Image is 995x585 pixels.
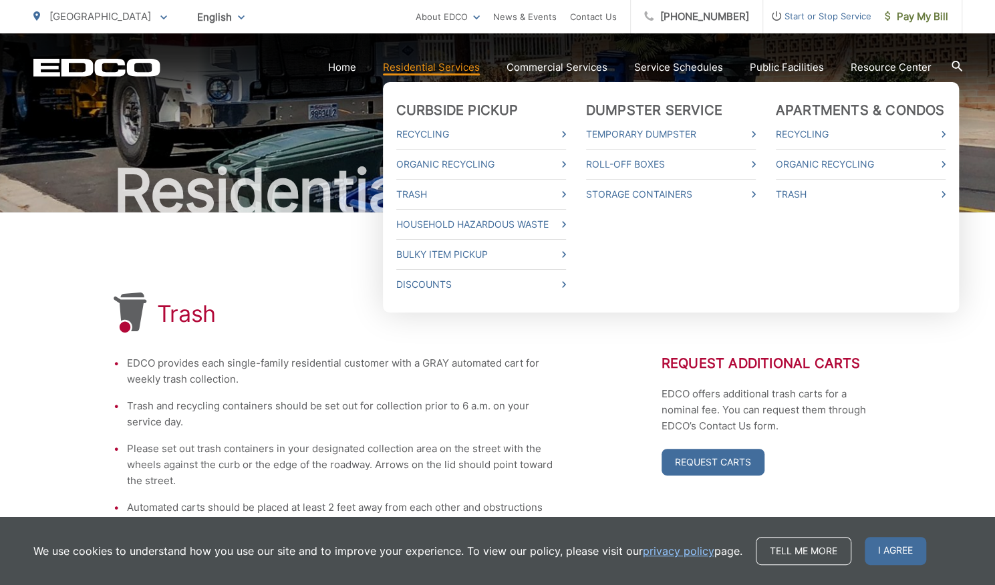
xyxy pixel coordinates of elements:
[586,102,722,118] a: Dumpster Service
[396,276,566,292] a: Discounts
[416,9,480,25] a: About EDCO
[157,301,217,327] h1: Trash
[127,441,555,489] li: Please set out trash containers in your designated collection area on the street with the wheels ...
[570,9,617,25] a: Contact Us
[127,500,555,532] li: Automated carts should be placed at least 2 feet away from each other and obstructions such as pa...
[662,386,882,434] p: EDCO offers additional trash carts for a nominal fee. You can request them through EDCO’s Contact...
[776,156,946,172] a: Organic Recycling
[127,398,555,430] li: Trash and recycling containers should be set out for collection prior to 6 a.m. on your service day.
[49,10,151,23] span: [GEOGRAPHIC_DATA]
[776,126,946,142] a: Recycling
[885,9,948,25] span: Pay My Bill
[643,543,714,559] a: privacy policy
[328,59,356,75] a: Home
[776,186,946,202] a: Trash
[396,102,519,118] a: Curbside Pickup
[634,59,723,75] a: Service Schedules
[493,9,557,25] a: News & Events
[396,186,566,202] a: Trash
[851,59,932,75] a: Resource Center
[750,59,824,75] a: Public Facilities
[187,5,255,29] span: English
[507,59,607,75] a: Commercial Services
[396,126,566,142] a: Recycling
[662,355,882,371] h2: Request Additional Carts
[776,102,945,118] a: Apartments & Condos
[127,355,555,387] li: EDCO provides each single-family residential customer with a GRAY automated cart for weekly trash...
[383,59,480,75] a: Residential Services
[662,449,764,475] a: Request Carts
[33,158,962,224] h2: Residential Services
[396,246,566,262] a: Bulky Item Pickup
[33,58,160,77] a: EDCD logo. Return to the homepage.
[586,156,756,172] a: Roll-Off Boxes
[396,216,566,232] a: Household Hazardous Waste
[586,126,756,142] a: Temporary Dumpster
[586,186,756,202] a: Storage Containers
[396,156,566,172] a: Organic Recycling
[33,543,742,559] p: We use cookies to understand how you use our site and to improve your experience. To view our pol...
